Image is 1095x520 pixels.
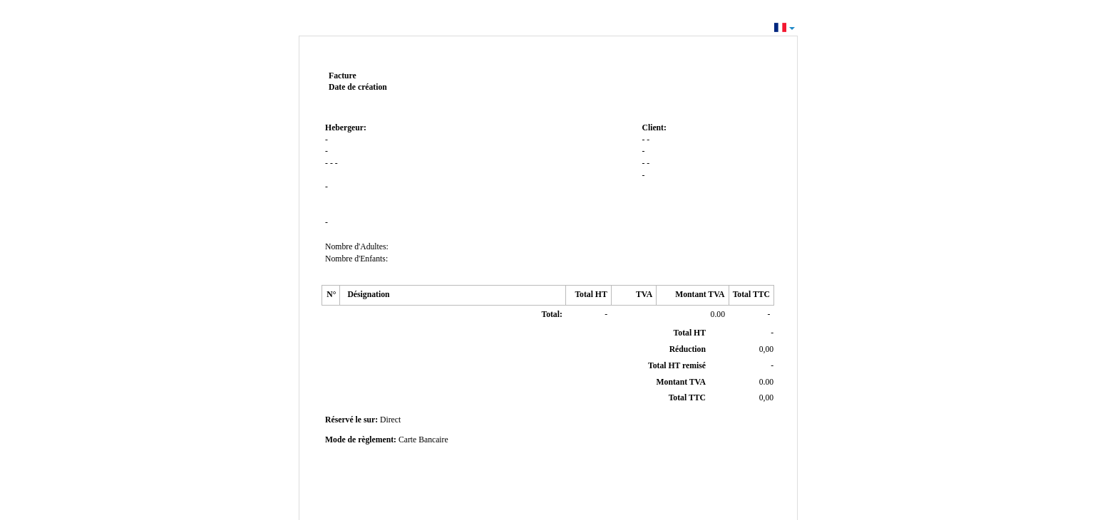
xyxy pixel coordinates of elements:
span: Total HT [674,328,706,338]
span: - [325,218,328,227]
span: Nombre d'Enfants: [325,254,388,264]
span: 0.00 [711,310,725,319]
th: Total HT [566,286,611,306]
span: - [771,328,773,338]
span: - [647,159,649,168]
span: - [325,159,328,168]
span: Montant TVA [657,378,706,387]
span: - [642,135,644,145]
span: - [330,159,333,168]
span: Hebergeur: [325,123,366,132]
span: Nombre d'Adultes: [325,242,389,251]
span: - [325,135,328,145]
span: - [325,182,328,192]
span: Facture [329,71,356,80]
span: - [771,361,773,370]
span: - [642,147,644,156]
th: Montant TVA [657,286,729,306]
span: - [642,171,644,180]
span: Client: [642,123,666,132]
span: sur: [364,415,378,425]
span: Mode de règlement: [325,435,396,444]
span: - [605,310,607,319]
th: Désignation [340,286,566,306]
span: 0.00 [759,378,773,387]
span: - [647,135,649,145]
span: Total HT remisé [648,361,706,370]
span: Réduction [669,345,706,354]
span: - [768,310,771,319]
span: 0,00 [759,345,773,354]
th: Total TTC [729,286,773,306]
th: TVA [611,286,656,306]
th: N° [322,286,340,306]
span: Total TTC [669,393,706,402]
span: Carte Bancaire [399,435,448,444]
span: Direct [380,415,401,425]
span: - [335,159,338,168]
span: - [642,159,644,168]
span: - [325,147,328,156]
strong: Date de création [329,83,387,92]
span: Total: [541,310,562,319]
span: Réservé le [325,415,361,425]
span: 0,00 [759,393,773,402]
